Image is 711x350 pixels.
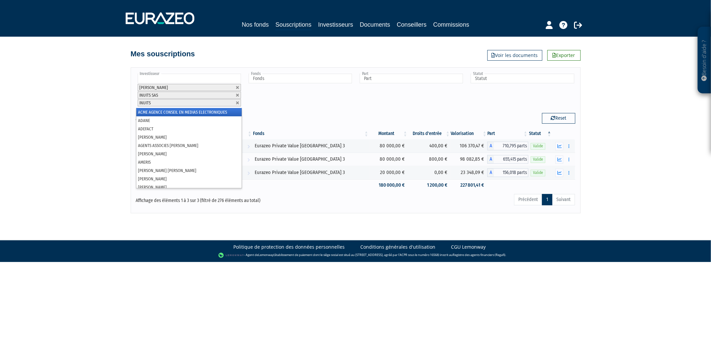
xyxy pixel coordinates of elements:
a: Politique de protection des données personnelles [234,244,345,250]
li: AGENTS ASSOCIES [PERSON_NAME] [136,141,242,150]
img: logo-lemonway.png [218,252,244,259]
td: 180 000,00 € [369,179,408,191]
td: 20 000,00 € [369,166,408,179]
td: 98 082,85 € [451,153,488,166]
div: - Agent de (établissement de paiement dont le siège social est situé au [STREET_ADDRESS], agréé p... [7,252,704,259]
span: Valide [531,170,545,176]
div: A - Eurazeo Private Value Europe 3 [487,142,528,150]
div: A - Eurazeo Private Value Europe 3 [487,155,528,164]
div: Eurazeo Private Value [GEOGRAPHIC_DATA] 3 [255,142,367,149]
span: INUITS SAS [140,93,158,98]
div: Eurazeo Private Value [GEOGRAPHIC_DATA] 3 [255,156,367,163]
span: A [487,155,494,164]
a: Investisseurs [318,20,353,29]
i: Voir l'investisseur [248,140,250,153]
li: ADANE [136,116,242,125]
a: Commissions [433,20,469,29]
li: [PERSON_NAME] [136,133,242,141]
li: ADEFACT [136,125,242,133]
span: A [487,142,494,150]
span: INUITS [140,100,151,105]
a: Exporter [547,50,581,61]
i: Voir l'investisseur [248,167,250,179]
span: Valide [531,156,545,163]
td: 23 348,09 € [451,166,488,179]
td: 80 000,00 € [369,139,408,153]
a: Conseillers [397,20,427,29]
a: CGU Lemonway [451,244,486,250]
a: Registre des agents financiers (Regafi) [453,253,505,257]
td: 0,00 € [408,166,451,179]
li: [PERSON_NAME] [136,183,242,191]
button: Reset [542,113,575,124]
th: Valorisation: activer pour trier la colonne par ordre croissant [451,128,488,139]
span: [PERSON_NAME] [140,85,168,90]
span: Valide [531,143,545,149]
div: A - Eurazeo Private Value Europe 3 [487,168,528,177]
div: Affichage des éléments 1 à 3 sur 3 (filtré de 276 éléments au total) [136,193,313,204]
th: Statut : activer pour trier la colonne par ordre d&eacute;croissant [528,128,552,139]
span: 655,415 parts [494,155,528,164]
img: 1732889491-logotype_eurazeo_blanc_rvb.png [126,12,194,24]
span: 710,795 parts [494,142,528,150]
td: 80 000,00 € [369,153,408,166]
a: 1 [542,194,552,205]
li: [PERSON_NAME] [136,150,242,158]
a: Voir les documents [487,50,542,61]
td: 1 200,00 € [408,179,451,191]
a: Souscriptions [275,20,311,30]
a: Nos fonds [242,20,269,29]
div: Eurazeo Private Value [GEOGRAPHIC_DATA] 3 [255,169,367,176]
li: [PERSON_NAME] [PERSON_NAME] [136,166,242,175]
i: Voir l'investisseur [248,154,250,166]
h4: Mes souscriptions [131,50,195,58]
th: Montant: activer pour trier la colonne par ordre croissant [369,128,408,139]
li: [PERSON_NAME] [136,175,242,183]
li: AMERIS [136,158,242,166]
span: A [487,168,494,177]
p: Besoin d'aide ? [701,30,708,90]
th: Part: activer pour trier la colonne par ordre croissant [487,128,528,139]
span: 156,018 parts [494,168,528,177]
td: 106 370,47 € [451,139,488,153]
a: Documents [360,20,390,29]
a: Conditions générales d'utilisation [361,244,436,250]
td: 400,00 € [408,139,451,153]
th: Droits d'entrée: activer pour trier la colonne par ordre croissant [408,128,451,139]
li: ACME AGENCE CONSEIL EN MEDIAS ELECTRONIQUES [136,108,242,116]
td: 227 801,41 € [451,179,488,191]
a: Lemonway [258,253,274,257]
td: 800,00 € [408,153,451,166]
th: Fonds: activer pour trier la colonne par ordre croissant [253,128,369,139]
